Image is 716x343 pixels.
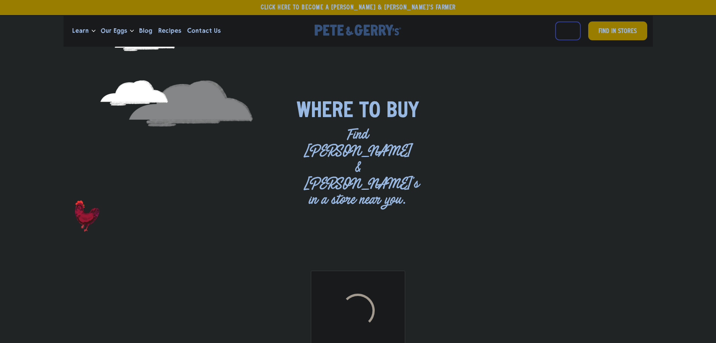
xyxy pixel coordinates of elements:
[304,127,412,208] p: Find [PERSON_NAME] & [PERSON_NAME]'s in a store near you.
[184,21,224,41] a: Contact Us
[158,26,181,35] span: Recipes
[555,21,581,40] input: Search
[187,26,221,35] span: Contact Us
[101,26,127,35] span: Our Eggs
[359,100,380,123] span: To
[297,100,353,123] span: Where
[136,21,155,41] a: Blog
[386,100,419,123] span: Buy
[72,26,89,35] span: Learn
[155,21,184,41] a: Recipes
[98,21,130,41] a: Our Eggs
[598,27,637,37] span: Find in Stores
[130,30,134,32] button: Open the dropdown menu for Our Eggs
[139,26,152,35] span: Blog
[588,21,647,40] a: Find in Stores
[69,21,92,41] a: Learn
[92,30,95,32] button: Open the dropdown menu for Learn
